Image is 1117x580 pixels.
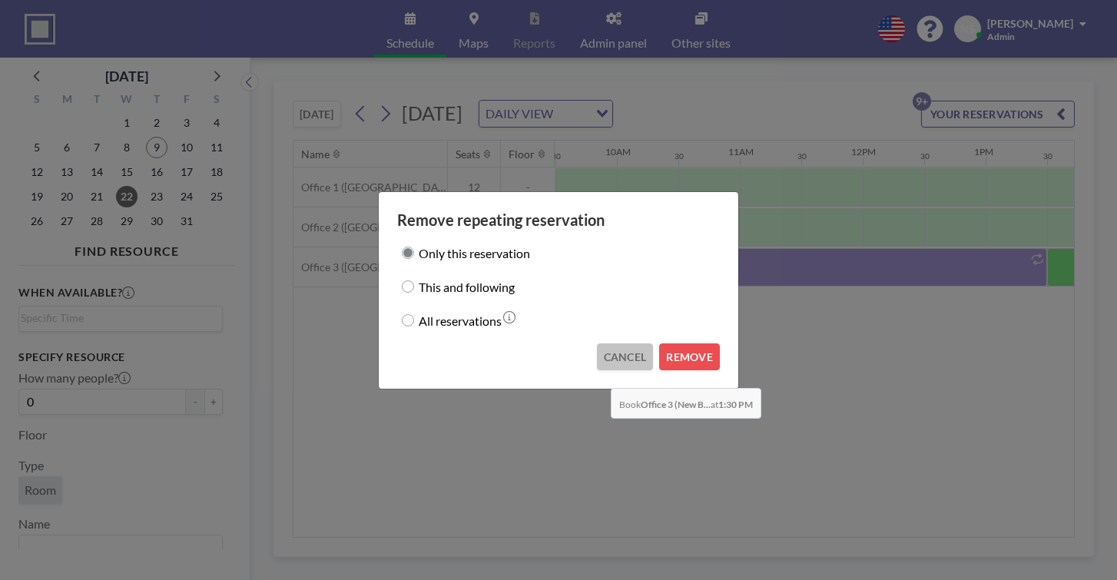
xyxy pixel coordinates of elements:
[419,310,502,331] label: All reservations
[597,343,654,370] button: CANCEL
[718,399,753,410] b: 1:30 PM
[419,242,530,263] label: Only this reservation
[641,399,711,410] b: Office 3 (New B...
[397,210,720,230] h3: Remove repeating reservation
[611,388,761,419] span: Book at
[419,276,515,297] label: This and following
[659,343,720,370] button: REMOVE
